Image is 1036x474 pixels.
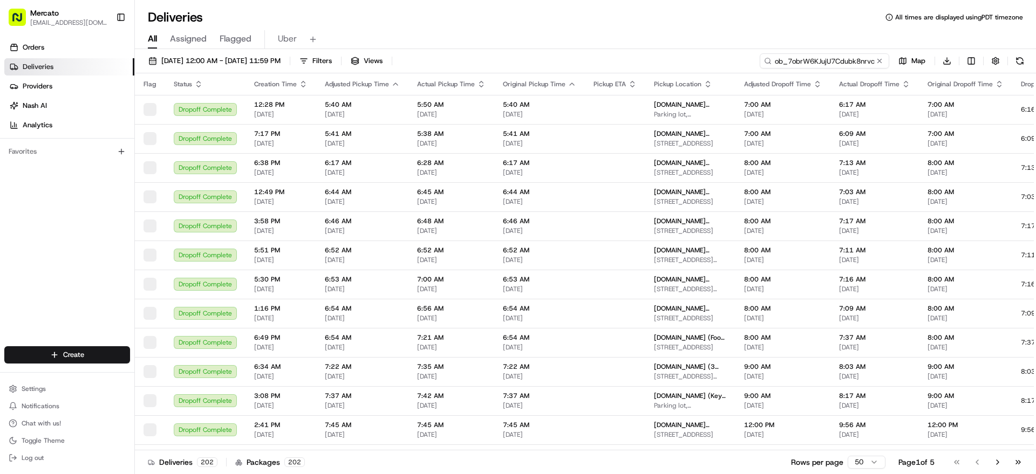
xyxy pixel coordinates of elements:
[174,80,192,88] span: Status
[839,168,910,177] span: [DATE]
[654,168,727,177] span: [STREET_ADDRESS]
[417,197,486,206] span: [DATE]
[325,129,400,138] span: 5:41 AM
[654,246,727,255] span: [DOMAIN_NAME] (CTown Supermarkets ([STREET_ADDRESS][PERSON_NAME]))
[654,197,727,206] span: [STREET_ADDRESS]
[325,226,400,235] span: [DATE]
[148,32,157,45] span: All
[928,391,1004,400] span: 9:00 AM
[417,333,486,342] span: 7:21 AM
[928,226,1004,235] span: [DATE]
[254,256,308,264] span: [DATE]
[23,43,44,52] span: Orders
[23,101,47,111] span: Nash AI
[417,421,486,429] span: 7:45 AM
[928,100,1004,109] span: 7:00 AM
[654,188,727,196] span: [DOMAIN_NAME] ([PERSON_NAME] Farm)
[325,372,400,381] span: [DATE]
[4,416,130,431] button: Chat with us!
[254,343,308,352] span: [DATE]
[928,188,1004,196] span: 8:00 AM
[325,197,400,206] span: [DATE]
[503,159,576,167] span: 6:17 AM
[503,100,576,109] span: 5:40 AM
[503,391,576,400] span: 7:37 AM
[839,333,910,342] span: 7:37 AM
[254,129,308,138] span: 7:17 PM
[503,139,576,148] span: [DATE]
[325,285,400,293] span: [DATE]
[254,139,308,148] span: [DATE]
[148,9,203,26] h1: Deliveries
[928,168,1004,177] span: [DATE]
[839,129,910,138] span: 6:09 AM
[417,285,486,293] span: [DATE]
[325,139,400,148] span: [DATE]
[928,421,1004,429] span: 12:00 PM
[654,314,727,322] span: [STREET_ADDRESS]
[30,8,59,18] button: Mercato
[417,372,486,381] span: [DATE]
[417,430,486,439] span: [DATE]
[325,401,400,410] span: [DATE]
[23,120,52,130] span: Analytics
[744,372,822,381] span: [DATE]
[503,80,565,88] span: Original Pickup Time
[4,39,134,56] a: Orders
[254,159,308,167] span: 6:38 PM
[254,391,308,400] span: 3:08 PM
[325,168,400,177] span: [DATE]
[898,457,935,468] div: Page 1 of 5
[254,421,308,429] span: 2:41 PM
[839,421,910,429] span: 9:56 AM
[417,139,486,148] span: [DATE]
[148,457,217,468] div: Deliveries
[417,362,486,371] span: 7:35 AM
[839,362,910,371] span: 8:03 AM
[4,4,112,30] button: Mercato[EMAIL_ADDRESS][DOMAIN_NAME]
[503,226,576,235] span: [DATE]
[744,188,822,196] span: 8:00 AM
[839,285,910,293] span: [DATE]
[4,78,134,95] a: Providers
[503,430,576,439] span: [DATE]
[254,333,308,342] span: 6:49 PM
[654,362,727,371] span: [DOMAIN_NAME] (3 Guys From [GEOGRAPHIC_DATA])
[254,226,308,235] span: [DATE]
[503,197,576,206] span: [DATE]
[928,159,1004,167] span: 8:00 AM
[254,314,308,322] span: [DATE]
[325,314,400,322] span: [DATE]
[839,304,910,313] span: 7:09 AM
[928,256,1004,264] span: [DATE]
[654,343,727,352] span: [STREET_ADDRESS]
[254,430,308,439] span: [DATE]
[254,197,308,206] span: [DATE]
[4,97,134,114] a: Nash AI
[364,56,383,66] span: Views
[325,430,400,439] span: [DATE]
[4,399,130,414] button: Notifications
[928,304,1004,313] span: 8:00 AM
[744,285,822,293] span: [DATE]
[839,100,910,109] span: 6:17 AM
[839,256,910,264] span: [DATE]
[654,275,727,284] span: [DOMAIN_NAME] (CTown Supermarkets ([STREET_ADDRESS]) )
[895,13,1023,22] span: All times are displayed using PDT timezone
[235,457,305,468] div: Packages
[417,275,486,284] span: 7:00 AM
[254,275,308,284] span: 5:30 PM
[325,362,400,371] span: 7:22 AM
[839,110,910,119] span: [DATE]
[254,168,308,177] span: [DATE]
[254,80,297,88] span: Creation Time
[744,401,822,410] span: [DATE]
[325,159,400,167] span: 6:17 AM
[170,32,207,45] span: Assigned
[417,314,486,322] span: [DATE]
[654,430,727,439] span: [STREET_ADDRESS]
[503,372,576,381] span: [DATE]
[744,343,822,352] span: [DATE]
[4,116,134,134] a: Analytics
[744,275,822,284] span: 8:00 AM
